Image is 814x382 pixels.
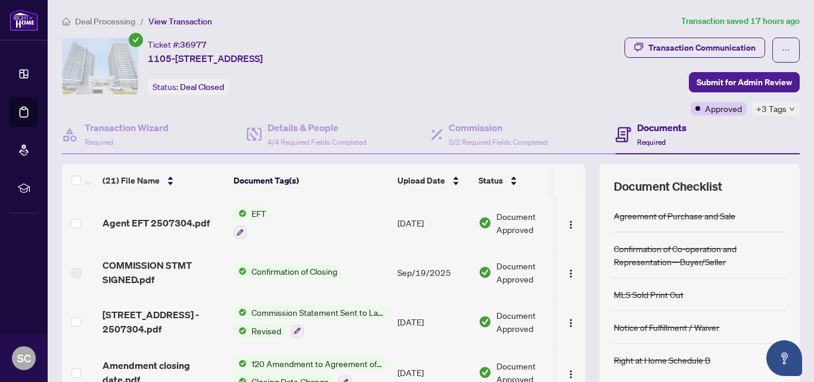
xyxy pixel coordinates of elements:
th: Document Tag(s) [229,164,393,197]
span: ellipsis [782,46,790,54]
span: Document Approved [496,210,570,236]
img: Document Status [479,266,492,279]
img: Document Status [479,216,492,229]
span: SC [17,350,31,367]
img: IMG-W12009784_1.jpg [63,38,138,94]
img: Logo [566,269,576,278]
div: Confirmation of Co-operation and Representation—Buyer/Seller [614,242,785,268]
span: down [789,106,795,112]
img: Status Icon [234,324,247,337]
div: Transaction Communication [648,38,756,57]
span: EFT [247,207,271,220]
img: logo [10,9,38,31]
img: Status Icon [234,207,247,220]
th: Status [474,164,575,197]
span: Confirmation of Closing [247,265,342,278]
span: 120 Amendment to Agreement of Purchase and Sale [247,357,388,370]
img: Logo [566,220,576,229]
span: View Transaction [148,16,212,27]
button: Open asap [766,340,802,376]
span: Agent EFT 2507304.pdf [102,216,210,230]
button: Logo [561,213,580,232]
span: home [62,17,70,26]
span: 2/2 Required Fields Completed [449,138,548,147]
span: 4/4 Required Fields Completed [268,138,366,147]
button: Logo [561,312,580,331]
td: [DATE] [393,296,474,347]
span: Required [85,138,113,147]
h4: Documents [637,120,686,135]
span: [STREET_ADDRESS] - 2507304.pdf [102,308,224,336]
h4: Commission [449,120,548,135]
span: 1105-[STREET_ADDRESS] [148,51,263,66]
span: (21) File Name [102,174,160,187]
div: Agreement of Purchase and Sale [614,209,735,222]
th: (21) File Name [98,164,229,197]
span: Revised [247,324,286,337]
img: Document Status [479,366,492,379]
img: Logo [566,318,576,328]
li: / [140,14,144,28]
span: Approved [705,102,742,115]
td: [DATE] [393,197,474,249]
span: 36977 [180,39,207,50]
span: COMMISSION STMT SIGNED.pdf [102,258,224,287]
span: Deal Processing [75,16,135,27]
img: Document Status [479,315,492,328]
article: Transaction saved 17 hours ago [681,14,800,28]
button: Logo [561,363,580,382]
img: Logo [566,369,576,379]
button: Transaction Communication [625,38,765,58]
button: Logo [561,263,580,282]
button: Status IconConfirmation of Closing [234,265,342,278]
img: Status Icon [234,265,247,278]
span: Required [637,138,666,147]
img: Status Icon [234,306,247,319]
h4: Details & People [268,120,366,135]
div: Status: [148,79,229,95]
span: Submit for Admin Review [697,73,792,92]
div: Ticket #: [148,38,207,51]
td: Sep/19/2025 [393,249,474,296]
span: +3 Tags [756,102,787,116]
img: Status Icon [234,357,247,370]
button: Status IconCommission Statement Sent to LawyerStatus IconRevised [234,306,388,338]
span: Document Approved [496,309,570,335]
button: Status IconEFT [234,207,271,239]
h4: Transaction Wizard [85,120,169,135]
span: Commission Statement Sent to Lawyer [247,306,388,319]
span: Status [479,174,503,187]
div: Right at Home Schedule B [614,353,710,367]
span: Document Checklist [614,178,722,195]
div: Notice of Fulfillment / Waiver [614,321,719,334]
span: Upload Date [397,174,445,187]
span: Document Approved [496,259,570,285]
th: Upload Date [393,164,474,197]
button: Submit for Admin Review [689,72,800,92]
span: check-circle [129,33,143,47]
div: MLS Sold Print Out [614,288,683,301]
span: Deal Closed [180,82,224,92]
